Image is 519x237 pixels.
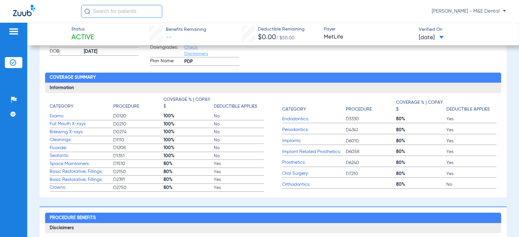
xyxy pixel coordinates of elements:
[184,58,239,65] span: PDP
[166,26,206,33] span: Benefits Remaining
[346,106,372,113] h4: Procedure
[163,169,214,175] span: 80%
[324,26,413,33] span: Payer
[50,184,113,191] span: Crowns:
[432,8,506,15] span: [PERSON_NAME] - M&E Dental
[282,96,346,115] app-breakdown-title: Category
[113,153,163,159] span: D1351
[446,116,497,122] span: Yes
[396,96,446,115] app-breakdown-title: Coverage % | Copay $
[282,159,346,166] span: Prosthetics:
[45,83,501,93] h3: Information
[446,148,497,155] span: Yes
[214,145,264,151] span: No
[419,26,508,33] span: Verified On
[163,113,214,119] span: 100%
[282,126,346,133] span: Periodontics:
[166,34,172,40] span: --
[396,160,446,166] span: 80%
[113,129,163,135] span: D0274
[163,160,214,167] span: 80%
[163,184,214,191] span: 80%
[346,148,396,155] span: D6058
[446,171,497,177] span: Yes
[113,96,163,112] app-breakdown-title: Procedure
[50,152,113,159] span: Sealants:
[214,113,264,119] span: No
[446,160,497,166] span: Yes
[163,96,214,112] app-breakdown-title: Coverage % | Copay $
[113,145,163,151] span: D1208
[50,176,113,183] span: Basic Restorative, Fillings:
[258,26,305,33] span: Deductible Remaining
[446,181,497,188] span: No
[45,213,501,223] h2: Procedure Benefits
[282,148,346,155] span: Implant Related Prosthetics:
[113,160,163,167] span: D1510
[396,181,446,188] span: 80%
[50,96,113,112] app-breakdown-title: Category
[50,103,73,110] h4: Category
[163,121,214,127] span: 100%
[81,5,162,18] input: Search for patients
[282,116,346,123] span: Endodontics:
[150,58,182,65] span: Plan Name:
[113,184,163,191] span: D2750
[113,169,163,175] span: D2150
[396,116,446,122] span: 80%
[214,153,264,159] span: No
[282,181,346,188] span: Orthodontics:
[163,145,214,151] span: 100%
[214,129,264,135] span: No
[50,113,113,120] span: Exams:
[163,176,214,183] span: 80%
[214,169,264,175] span: Yes
[163,137,214,143] span: 100%
[346,127,396,133] span: D4341
[8,28,19,35] img: hamburger-icon
[214,160,264,167] span: Yes
[214,103,257,110] h4: Deductible Applies
[50,136,113,143] span: Cleanings:
[163,96,211,110] h4: Coverage % | Copay $
[282,137,346,144] span: Implants:
[113,113,163,119] span: D0120
[419,34,444,42] span: [DATE]
[84,8,90,14] img: Search Icon
[163,153,214,159] span: 100%
[113,137,163,143] span: D1110
[45,73,501,83] h2: Coverage Summary
[396,99,443,113] h4: Coverage % | Copay $
[71,33,94,42] span: Active
[214,176,264,183] span: Yes
[13,5,35,16] img: Zuub Logo
[113,121,163,127] span: D0210
[324,33,413,41] span: MetLife
[214,137,264,143] span: No
[113,176,163,183] span: D2391
[184,45,208,56] a: Check Disclaimers
[163,129,214,135] span: 100%
[446,106,490,113] h4: Deductible Applies
[346,160,396,166] span: D6240
[346,138,396,144] span: D6010
[214,96,264,112] app-breakdown-title: Deductible Applies
[113,103,139,110] h4: Procedure
[276,36,295,40] span: / $50.00
[446,127,497,133] span: Yes
[396,138,446,144] span: 80%
[446,96,497,115] app-breakdown-title: Deductible Applies
[346,171,396,177] span: D7210
[84,48,139,55] span: [DATE]
[396,171,446,177] span: 80%
[282,106,306,113] h4: Category
[50,121,113,127] span: Full Mouth X-rays:
[396,127,446,133] span: 80%
[258,34,276,41] span: $0.00
[50,145,113,151] span: Fluoride:
[282,170,346,177] span: Oral Surgery:
[50,129,113,136] span: Bitewing X-rays:
[487,206,519,237] iframe: Chat Widget
[50,160,113,167] span: Space Maintainers:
